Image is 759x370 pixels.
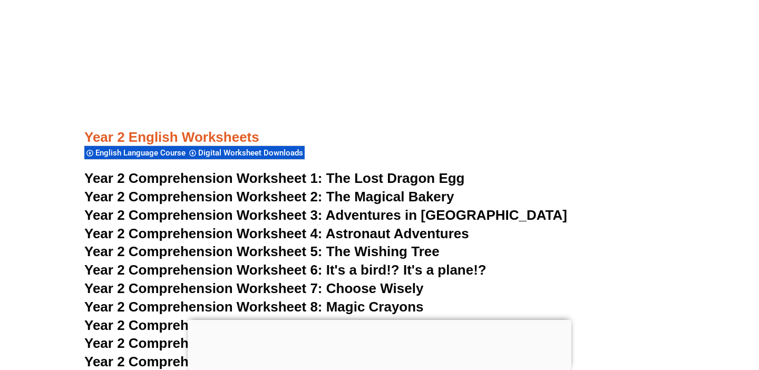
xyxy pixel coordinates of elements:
span: The Lost Dragon Egg [326,170,465,186]
span: Year 2 Comprehension Worksheet 7: [84,280,323,296]
a: Year 2 Comprehension Worksheet 8: Magic Crayons [84,299,424,315]
a: Year 2 Comprehension Worksheet 1: The Lost Dragon Egg [84,170,464,186]
a: Year 2 Comprehension Worksheet 7: Choose Wisely [84,280,423,296]
div: English Language Course [84,145,187,160]
span: The Magical Bakery [326,189,454,205]
span: Year 2 Comprehension Worksheet 2: [84,189,323,205]
iframe: Chat Widget [706,319,759,370]
span: Adventures in [GEOGRAPHIC_DATA] [326,207,567,223]
span: Year 2 Comprehension Worksheet 3: [84,207,323,223]
a: Year 2 Comprehension Worksheet 11: The Talking Pets [84,354,442,369]
a: Year 2 Comprehension Worksheet 5: The Wishing Tree [84,244,440,259]
a: Year 2 Comprehension Worksheet 3: Adventures in [GEOGRAPHIC_DATA] [84,207,567,223]
a: Year 2 Comprehension Worksheet 6: It's a bird!? It's a plane!? [84,262,486,278]
span: Digital Worksheet Downloads [198,148,306,158]
a: Year 2 Comprehension Worksheet 9: The Dancing Shoes [84,317,453,333]
span: Year 2 Comprehension Worksheet 1: [84,170,323,186]
iframe: Advertisement [188,320,571,367]
div: Digital Worksheet Downloads [187,145,305,160]
h3: Year 2 English Worksheets [84,93,675,146]
span: The Wishing Tree [326,244,440,259]
span: Astronaut Adventures [326,226,469,241]
span: Choose Wisely [326,280,424,296]
span: English Language Course [95,148,189,158]
span: Year 2 Comprehension Worksheet 4: [84,226,323,241]
a: Year 2 Comprehension Worksheet 4: Astronaut Adventures [84,226,469,241]
a: Year 2 Comprehension Worksheet 10: The Cupcake Contest [84,335,474,351]
a: Year 2 Comprehension Worksheet 2: The Magical Bakery [84,189,454,205]
span: Year 2 Comprehension Worksheet 5: [84,244,323,259]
